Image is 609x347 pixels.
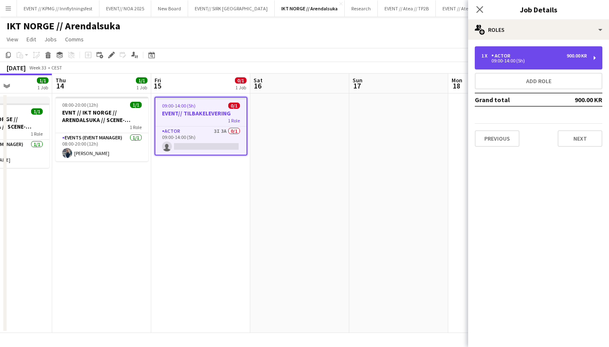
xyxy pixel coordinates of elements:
[51,65,62,71] div: CEST
[37,84,48,91] div: 1 Job
[23,34,39,45] a: Edit
[151,0,188,17] button: New Board
[130,102,142,108] span: 1/1
[188,0,275,17] button: EVENT// SIRK [GEOGRAPHIC_DATA]
[44,36,57,43] span: Jobs
[481,53,491,59] div: 1 x
[136,77,147,84] span: 1/1
[31,131,43,137] span: 1 Role
[136,84,147,91] div: 1 Job
[130,124,142,130] span: 1 Role
[31,108,43,115] span: 1/1
[155,127,247,155] app-card-role: Actor3I3A0/109:00-14:00 (5h)
[450,81,462,91] span: 18
[54,81,66,91] span: 14
[452,77,462,84] span: Mon
[155,77,161,84] span: Fri
[254,77,263,84] span: Sat
[378,0,436,17] button: EVENT // Atea // TP2B
[475,93,550,106] td: Grand total
[99,0,151,17] button: EVENT// NOA 2025
[7,64,26,72] div: [DATE]
[252,81,263,91] span: 16
[468,20,609,40] div: Roles
[351,81,362,91] span: 17
[56,77,66,84] span: Thu
[468,4,609,15] h3: Job Details
[65,36,84,43] span: Comms
[27,65,48,71] span: Week 33
[56,109,148,124] h3: EVNT // IKT NORGE // ARENDALSUKA // SCENE-MESTER
[56,97,148,161] app-job-card: 08:00-20:00 (12h)1/1EVNT // IKT NORGE // ARENDALSUKA // SCENE-MESTER1 RoleEvents (Event Manager)1...
[550,93,602,106] td: 900.00 KR
[491,53,514,59] div: Actor
[7,36,18,43] span: View
[3,34,22,45] a: View
[436,0,515,17] button: EVENT // Atea Community 2025
[353,77,362,84] span: Sun
[162,103,196,109] span: 09:00-14:00 (5h)
[235,84,246,91] div: 1 Job
[481,59,587,63] div: 09:00-14:00 (5h)
[475,73,602,89] button: Add role
[155,110,247,117] h3: EVENT// TILBAKELEVERING
[558,130,602,147] button: Next
[62,102,98,108] span: 08:00-20:00 (12h)
[235,77,247,84] span: 0/1
[17,0,99,17] button: EVENT // KPMG // Innflytningsfest
[41,34,60,45] a: Jobs
[27,36,36,43] span: Edit
[37,77,48,84] span: 1/1
[228,117,240,124] span: 1 Role
[62,34,87,45] a: Comms
[153,81,161,91] span: 15
[155,97,247,156] app-job-card: 09:00-14:00 (5h)0/1EVENT// TILBAKELEVERING1 RoleActor3I3A0/109:00-14:00 (5h)
[228,103,240,109] span: 0/1
[7,20,120,32] h1: IKT NORGE // Arendalsuka
[56,133,148,161] app-card-role: Events (Event Manager)1/108:00-20:00 (12h)[PERSON_NAME]
[567,53,587,59] div: 900.00 KR
[475,130,520,147] button: Previous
